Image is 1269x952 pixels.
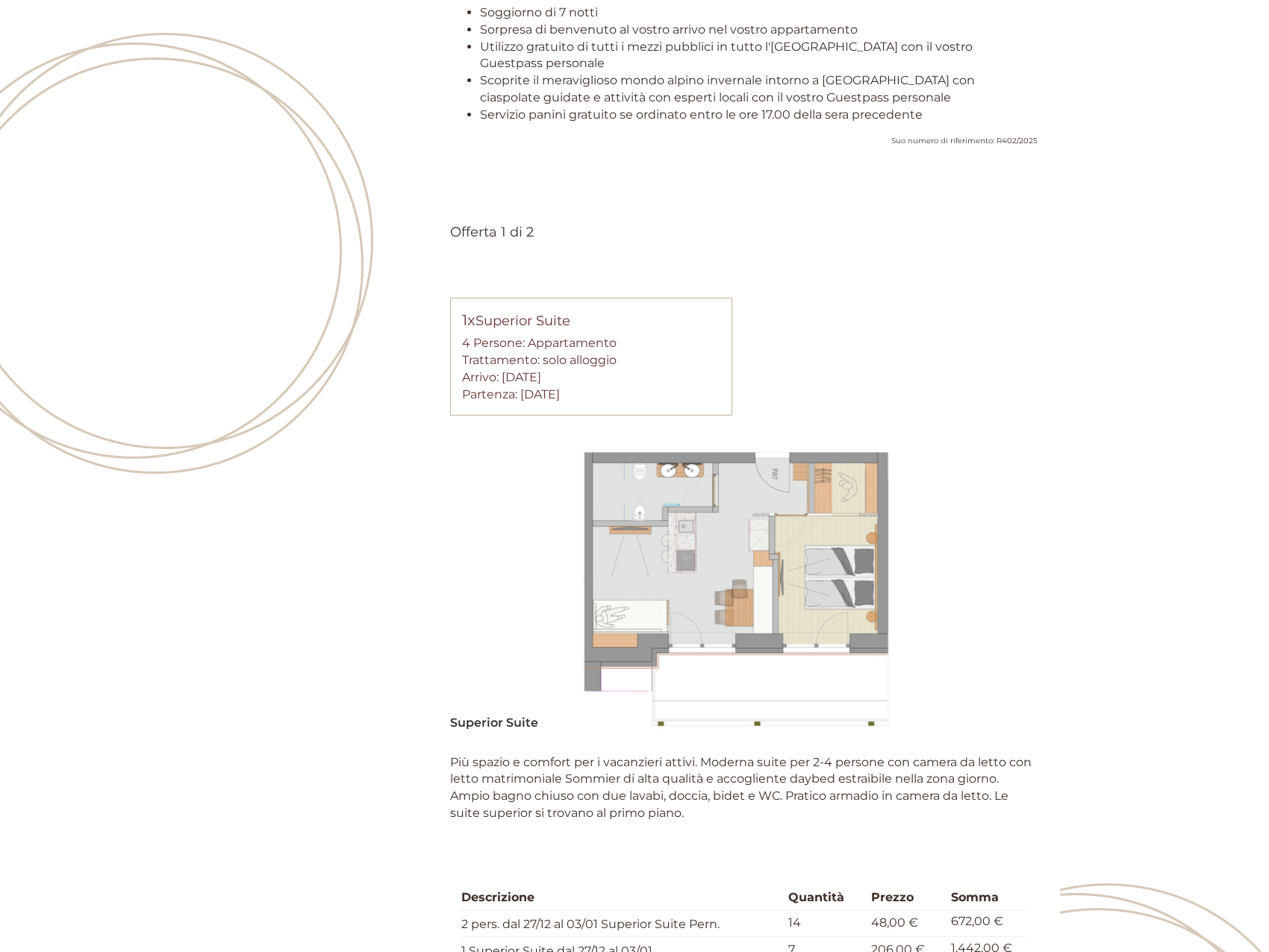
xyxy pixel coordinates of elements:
[216,255,564,266] small: 09:49
[520,386,587,419] button: Invia
[480,107,1038,124] li: Servizio panini gratuito se ordinato entro le ore 17.00 della sera precedente
[480,72,1038,107] li: Scoprite il meraviglioso mondo alpino invernale intorno a [GEOGRAPHIC_DATA] con ciaspolate guidat...
[22,110,311,120] small: 11:17
[462,387,517,401] small: Partenza:
[462,370,499,384] small: Arrivo:
[450,248,530,275] div: Offerta 1
[462,353,540,367] small: Trattamento:
[258,126,328,151] div: giovedì
[462,336,525,350] small: 4 Persone:
[11,78,319,123] div: Certo, blocco le due offerte fino [DATE] alle 10.00.
[871,915,918,930] span: 48,00 €
[520,387,560,401] b: [DATE]
[782,886,865,909] th: Quantità
[450,438,1038,732] img: image
[216,60,564,71] small: 09:16
[543,353,617,367] b: solo alloggio
[891,136,1038,145] span: Suo numero di riferimento: R402/2025
[782,909,865,936] td: 14
[22,81,311,93] div: Corones Suites Dolomites Residence
[209,11,576,73] div: Grazie mille [PERSON_NAME], ho il tempo di discuterne con mia moglie [PERSON_NAME]?
[502,370,541,384] b: [DATE]
[480,22,1038,39] li: Sorpresa di benvenuto al vostro arrivo nel vostro appartamento
[462,311,476,329] b: 1x
[996,566,1011,604] button: Next
[450,754,1038,822] p: Più spazio e comfort per i vacanzieri attivi. Moderna suite per 2-4 persone con camera da letto c...
[450,224,534,240] span: Offerta 1 di 2
[462,310,721,335] div: Superior Suite
[945,886,1026,909] th: Somma
[248,4,340,29] div: mercoledì
[476,566,492,604] button: Previous
[480,4,1038,22] li: Soggiorno di 7 notti
[528,336,617,350] b: Appartamento
[461,886,782,909] th: Descrizione
[480,39,1038,73] li: Utilizzo gratuito di tutti i mezzi pubblici in tutto l'[GEOGRAPHIC_DATA] con il vostro Guestpass ...
[209,155,576,269] div: [PERSON_NAME], La rooftop family suite puo liberarla. Faccio 2 calcoli e le do una risposta per l...
[945,909,1026,936] td: 672,00 €
[461,909,782,936] td: 2 pers. dal 27/12 al 03/01 Superior Suite Pern.
[450,704,561,732] div: Superior Suite
[865,886,945,909] th: Prezzo
[216,158,564,170] div: Lei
